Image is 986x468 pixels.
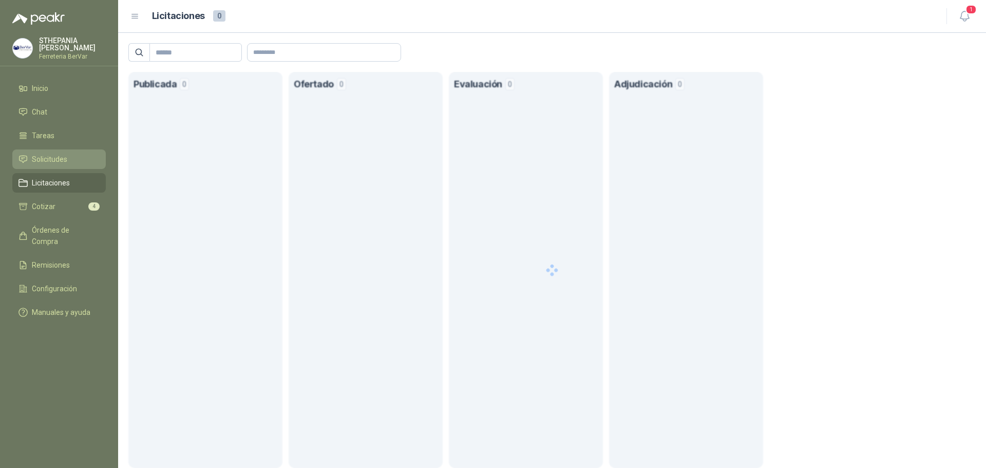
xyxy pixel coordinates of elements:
a: Inicio [12,79,106,98]
a: Órdenes de Compra [12,220,106,251]
a: Manuales y ayuda [12,303,106,322]
span: Solicitudes [32,154,67,165]
span: Licitaciones [32,177,70,189]
a: Chat [12,102,106,122]
span: 4 [88,202,100,211]
span: Tareas [32,130,54,141]
button: 1 [955,7,974,26]
a: Solicitudes [12,149,106,169]
img: Logo peakr [12,12,65,25]
span: Órdenes de Compra [32,224,96,247]
span: 0 [213,10,225,22]
span: Cotizar [32,201,55,212]
p: Ferreteria BerVar [39,53,106,60]
h1: Licitaciones [152,9,205,24]
span: Inicio [32,83,48,94]
span: Configuración [32,283,77,294]
a: Licitaciones [12,173,106,193]
a: Configuración [12,279,106,298]
span: 1 [965,5,977,14]
span: Chat [32,106,47,118]
a: Cotizar4 [12,197,106,216]
a: Remisiones [12,255,106,275]
p: STHEPANIA [PERSON_NAME] [39,37,106,51]
img: Company Logo [13,39,32,58]
span: Manuales y ayuda [32,307,90,318]
span: Remisiones [32,259,70,271]
a: Tareas [12,126,106,145]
